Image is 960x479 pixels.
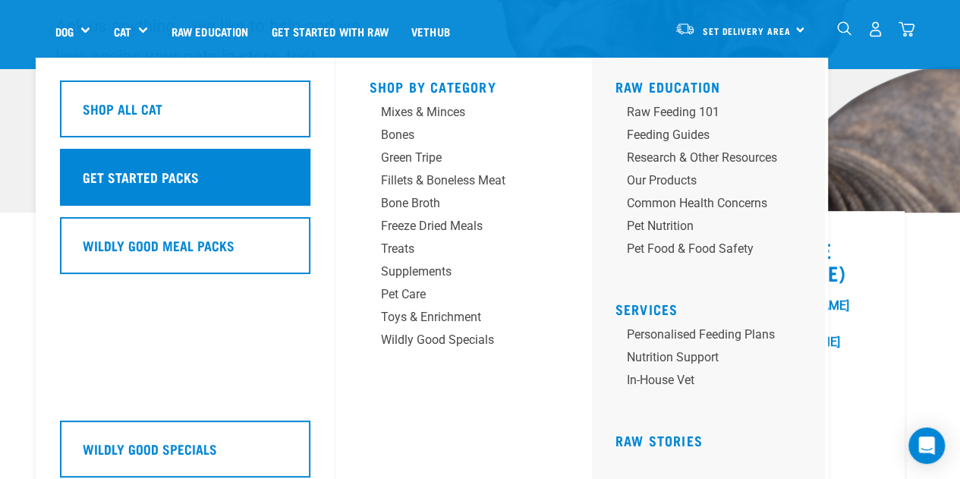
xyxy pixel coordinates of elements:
a: Bone Broth [369,194,559,217]
div: Raw Feeding 101 [626,103,776,121]
a: Freeze Dried Meals [369,217,559,240]
div: Pet Nutrition [626,217,776,235]
div: Pet Food & Food Safety [626,240,776,258]
a: Our Products [615,172,813,194]
div: Fillets & Boneless Meat [380,172,522,190]
img: van-moving.png [675,22,695,36]
a: Fillets & Boneless Meat [369,172,559,194]
h5: Services [615,301,813,314]
a: Get Started Packs [60,149,310,217]
a: Toys & Enrichment [369,308,559,331]
a: Bones [369,126,559,149]
div: Common Health Concerns [626,194,776,213]
div: Wildly Good Specials [380,331,522,349]
img: home-icon@2x.png [899,21,914,37]
h5: Shop All Cat [82,99,162,118]
a: Pet Nutrition [615,217,813,240]
a: Nutrition Support [615,348,813,371]
a: Mixes & Minces [369,103,559,126]
div: Freeze Dried Meals [380,217,522,235]
h5: Shop By Category [369,79,559,91]
div: Green Tripe [380,149,522,167]
div: Mixes & Minces [380,103,522,121]
a: Supplements [369,263,559,285]
a: Get started with Raw [260,1,400,61]
a: Wildly Good Meal Packs [60,217,310,285]
h5: Wildly Good Meal Packs [82,235,234,255]
div: Research & Other Resources [626,149,776,167]
div: Supplements [380,263,522,281]
a: Pet Food & Food Safety [615,240,813,263]
a: Raw Education [615,83,720,90]
a: Cat [113,23,131,40]
a: Common Health Concerns [615,194,813,217]
div: Bone Broth [380,194,522,213]
div: Feeding Guides [626,126,776,144]
div: Pet Care [380,285,522,304]
a: Pet Care [369,285,559,308]
a: In-house vet [615,371,813,394]
a: Green Tripe [369,149,559,172]
a: Raw Stories [615,436,702,444]
div: Treats [380,240,522,258]
span: Set Delivery Area [703,28,791,33]
a: Raw Feeding 101 [615,103,813,126]
div: Toys & Enrichment [380,308,522,326]
div: Bones [380,126,522,144]
a: Research & Other Resources [615,149,813,172]
a: Shop All Cat [60,80,310,149]
a: Treats [369,240,559,263]
div: Our Products [626,172,776,190]
h5: Get Started Packs [82,167,198,187]
a: Wildly Good Specials [369,331,559,354]
a: Raw Education [159,1,260,61]
h5: Wildly Good Specials [82,439,216,459]
a: Personalised Feeding Plans [615,326,813,348]
a: Vethub [400,1,461,61]
a: Feeding Guides [615,126,813,149]
img: home-icon-1@2x.png [837,21,851,36]
img: user.png [867,21,883,37]
div: Open Intercom Messenger [908,427,945,464]
a: Dog [55,23,74,40]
